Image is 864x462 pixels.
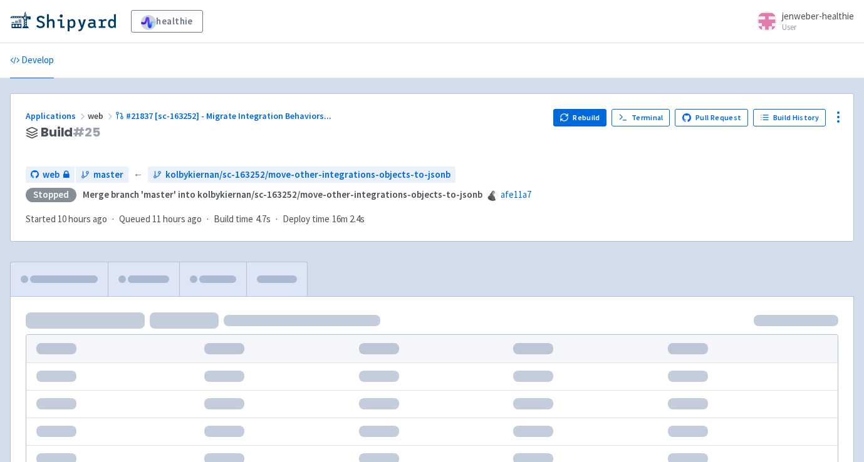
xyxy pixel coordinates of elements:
a: afe11a7 [501,188,531,200]
span: Queued [119,213,202,225]
span: Started [26,213,107,225]
div: Stopped [26,188,76,202]
button: Rebuild [553,109,607,126]
time: 10 hours ago [58,213,107,225]
a: master [76,167,128,183]
small: User [782,23,854,31]
strong: Merge branch 'master' into kolbykiernan/sc-163252/move-other-integrations-objects-to-jsonb [83,188,482,200]
a: Pull Request [675,109,748,126]
a: kolbykiernan/sc-163252/move-other-integrations-objects-to-jsonb [148,167,455,183]
div: · · · [26,212,372,227]
a: jenweber-healthie User [749,11,854,31]
span: Build time [214,212,253,227]
a: web [26,167,75,183]
a: Applications [26,110,88,121]
span: web [88,110,115,121]
a: #21837 [sc-163252] - Migrate Integration Behaviors... [115,110,333,121]
a: Develop [10,43,54,78]
a: Terminal [612,109,670,126]
span: web [43,168,60,182]
span: # 25 [73,123,100,141]
span: ← [133,168,143,182]
img: Shipyard logo [10,11,116,31]
span: 16m 2.4s [332,212,365,227]
span: 4.7s [256,212,271,227]
span: kolbykiernan/sc-163252/move-other-integrations-objects-to-jsonb [165,168,450,182]
a: healthie [131,10,203,33]
a: Build History [753,109,826,126]
span: Build [41,125,100,140]
span: #21837 [sc-163252] - Migrate Integration Behaviors ... [126,110,331,121]
span: master [93,168,123,182]
time: 11 hours ago [152,213,202,225]
span: Deploy time [283,212,330,227]
span: jenweber-healthie [782,10,854,22]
